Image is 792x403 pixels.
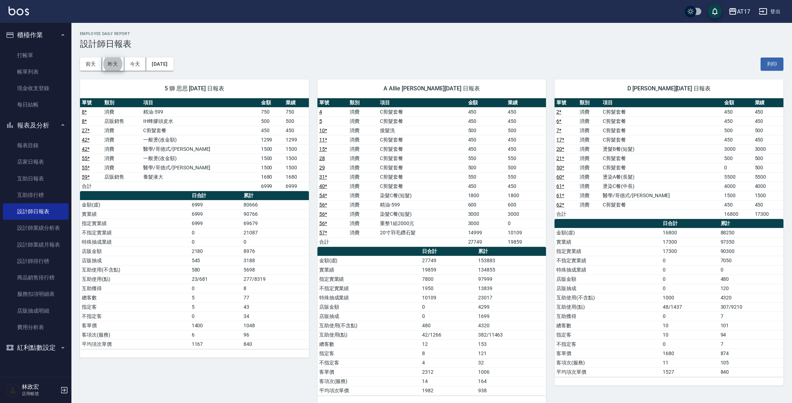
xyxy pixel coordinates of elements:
[476,265,546,274] td: 134855
[348,228,378,237] td: 消費
[141,126,259,135] td: C剪髮套餐
[753,163,783,172] td: 500
[506,228,546,237] td: 10109
[190,265,242,274] td: 580
[141,107,259,116] td: 精油-599
[555,98,578,108] th: 單號
[555,247,661,256] td: 指定實業績
[3,64,69,80] a: 帳單列表
[284,126,309,135] td: 450
[242,228,309,237] td: 21087
[3,47,69,64] a: 打帳單
[348,135,378,144] td: 消費
[737,7,750,16] div: AT17
[3,303,69,319] a: 店販抽成明細
[378,154,466,163] td: C剪髮套餐
[124,58,146,71] button: 今天
[9,6,29,15] img: Logo
[348,126,378,135] td: 消費
[378,172,466,181] td: C剪髮套餐
[3,96,69,113] a: 每日結帳
[506,107,546,116] td: 450
[719,284,783,293] td: 120
[601,181,722,191] td: 燙染C餐(中長)
[476,302,546,312] td: 4299
[242,284,309,293] td: 8
[3,269,69,286] a: 商品銷售排行榜
[555,209,578,219] td: 合計
[578,200,601,209] td: 消費
[319,118,322,124] a: 5
[420,293,476,302] td: 10109
[3,319,69,335] a: 費用分析表
[476,284,546,293] td: 13839
[719,274,783,284] td: 480
[719,237,783,247] td: 97350
[708,4,722,19] button: save
[317,312,421,321] td: 店販抽成
[141,144,259,154] td: 醫學/哥德式/[PERSON_NAME]
[378,191,466,200] td: 染髮C餐(短髮)
[259,107,284,116] td: 750
[661,265,718,274] td: 0
[378,200,466,209] td: 精油-599
[3,338,69,357] button: 紅利點數設定
[722,116,753,126] td: 450
[80,284,190,293] td: 互助獲得
[601,191,722,200] td: 醫學/哥德式/[PERSON_NAME]
[719,228,783,237] td: 88250
[753,126,783,135] td: 500
[506,163,546,172] td: 500
[661,219,718,228] th: 日合計
[242,302,309,312] td: 43
[378,209,466,219] td: 染髮C餐(短髮)
[578,116,601,126] td: 消費
[578,191,601,200] td: 消費
[319,155,325,161] a: 28
[506,209,546,219] td: 3000
[242,191,309,200] th: 累計
[753,107,783,116] td: 450
[555,312,661,321] td: 互助獲得
[348,172,378,181] td: 消費
[420,265,476,274] td: 19859
[476,293,546,302] td: 23017
[555,219,783,377] table: a dense table
[102,126,141,135] td: 消費
[466,209,506,219] td: 3000
[102,135,141,144] td: 消費
[326,85,538,92] span: A Allie [PERSON_NAME][DATE] 日報表
[80,191,309,349] table: a dense table
[722,163,753,172] td: 0
[102,116,141,126] td: 店販銷售
[506,219,546,228] td: 0
[601,135,722,144] td: C剪髮套餐
[466,126,506,135] td: 500
[102,107,141,116] td: 消費
[466,200,506,209] td: 600
[722,209,753,219] td: 16800
[601,107,722,116] td: C剪髮套餐
[555,265,661,274] td: 特殊抽成業績
[317,302,421,312] td: 店販金額
[284,181,309,191] td: 6999
[601,144,722,154] td: 燙髮B餐(短髮)
[348,154,378,163] td: 消費
[378,107,466,116] td: C剪髮套餐
[102,58,124,71] button: 昨天
[3,26,69,44] button: 櫃檯作業
[722,172,753,181] td: 5500
[722,181,753,191] td: 4000
[259,181,284,191] td: 6999
[466,237,506,247] td: 27749
[141,135,259,144] td: 一般燙(改金額)
[601,116,722,126] td: C剪髮套餐
[141,154,259,163] td: 一般燙(改金額)
[80,181,102,191] td: 合計
[284,107,309,116] td: 750
[259,144,284,154] td: 1500
[80,228,190,237] td: 不指定實業績
[661,256,718,265] td: 0
[420,312,476,321] td: 0
[466,228,506,237] td: 14999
